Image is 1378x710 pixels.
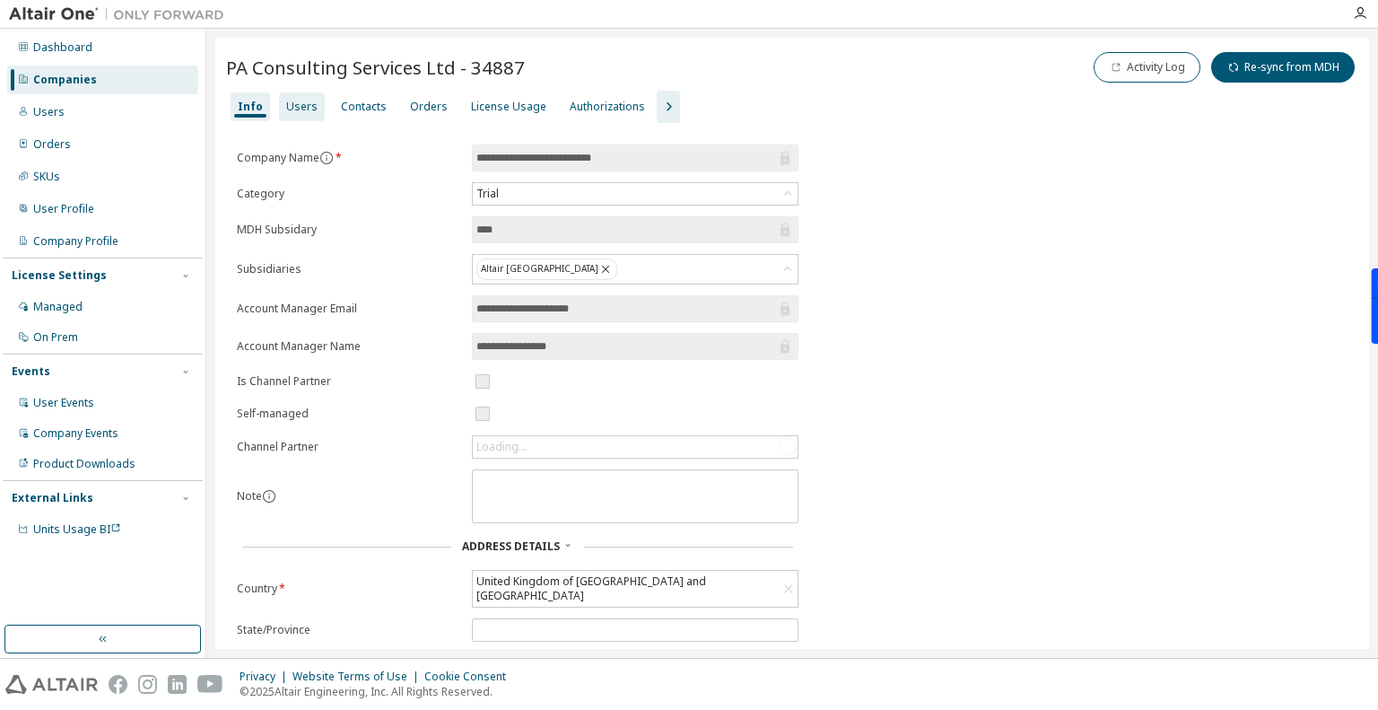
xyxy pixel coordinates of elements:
div: Trial [473,183,798,205]
div: Orders [410,100,448,114]
div: Dashboard [33,40,92,55]
div: Altair [GEOGRAPHIC_DATA] [476,259,617,280]
button: information [262,489,276,504]
img: linkedin.svg [168,675,187,694]
label: Subsidiaries [237,262,461,276]
div: Company Events [33,426,118,441]
label: Account Manager Email [237,302,461,316]
span: Units Usage BI [33,522,121,537]
div: Cookie Consent [424,670,517,684]
div: License Usage [471,100,546,114]
img: Altair One [9,5,233,23]
div: On Prem [33,330,78,345]
div: Info [238,100,263,114]
div: Company Profile [33,234,118,249]
div: SKUs [33,170,60,184]
label: Account Manager Name [237,339,461,354]
div: Authorizations [570,100,645,114]
div: United Kingdom of [GEOGRAPHIC_DATA] and [GEOGRAPHIC_DATA] [473,571,798,607]
div: Loading... [476,440,527,454]
div: Events [12,364,50,379]
div: Users [33,105,65,119]
span: Address Details [462,539,560,554]
div: Product Downloads [33,457,135,471]
label: Category [237,187,461,201]
div: Managed [33,300,83,314]
label: Channel Partner [237,440,461,454]
div: External Links [12,491,93,505]
div: Orders [33,137,71,152]
img: altair_logo.svg [5,675,98,694]
label: State/Province [237,623,461,637]
div: Website Terms of Use [292,670,424,684]
label: Is Channel Partner [237,374,461,389]
button: information [319,151,334,165]
label: MDH Subsidary [237,223,461,237]
div: United Kingdom of [GEOGRAPHIC_DATA] and [GEOGRAPHIC_DATA] [474,572,779,606]
span: PA Consulting Services Ltd - 34887 [226,55,525,80]
img: youtube.svg [197,675,223,694]
img: instagram.svg [138,675,157,694]
label: Self-managed [237,407,461,421]
div: Users [286,100,318,114]
div: Companies [33,73,97,87]
label: Country [237,582,461,596]
label: Note [237,488,262,504]
div: Loading... [473,436,798,458]
div: License Settings [12,268,107,283]
div: Altair [GEOGRAPHIC_DATA] [473,255,798,284]
label: Company Name [237,151,461,165]
button: Re-sync from MDH [1211,52,1355,83]
div: Contacts [341,100,387,114]
div: Trial [474,184,501,204]
img: facebook.svg [109,675,127,694]
div: Privacy [240,670,292,684]
div: User Profile [33,202,94,216]
p: © 2025 Altair Engineering, Inc. All Rights Reserved. [240,684,517,699]
div: User Events [33,396,94,410]
button: Activity Log [1094,52,1200,83]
